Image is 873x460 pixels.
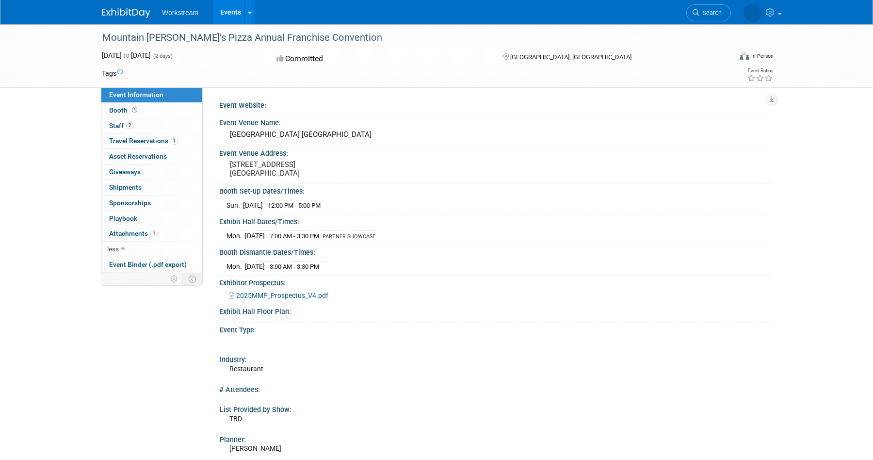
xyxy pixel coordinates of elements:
[162,9,198,16] span: Workstream
[101,149,202,164] a: Asset Reservations
[102,8,150,18] img: ExhibitDay
[220,432,767,444] div: Planner:
[101,257,202,272] a: Event Binder (.pdf export)
[219,245,771,257] div: Booth Dismantle Dates/Times:
[220,323,767,335] div: Event Type:
[510,53,631,61] span: [GEOGRAPHIC_DATA], [GEOGRAPHIC_DATA]
[122,51,131,59] span: to
[101,196,202,211] a: Sponsorships
[220,352,767,364] div: Industry:
[109,168,141,176] span: Giveaways
[219,98,771,110] div: Event Website:
[101,164,202,180] a: Giveaways
[101,87,202,102] a: Event Information
[109,137,178,145] span: Travel Reservations
[126,122,133,129] span: 2
[101,242,202,257] a: less
[229,365,263,373] span: Restaurant
[226,231,245,241] td: Mon.
[152,53,173,59] span: (2 days)
[243,200,263,211] td: [DATE]
[230,160,438,178] pre: [STREET_ADDRESS] [GEOGRAPHIC_DATA]
[229,444,281,452] span: [PERSON_NAME]
[101,180,202,195] a: Shipments
[245,231,265,241] td: [DATE]
[699,9,722,16] span: Search
[229,415,242,423] span: TBD
[219,276,771,288] div: Exhibitor Prospectus:
[101,211,202,226] a: Playbook
[747,68,773,73] div: Event Rating
[183,273,203,285] td: Toggle Event Tabs
[686,4,731,21] a: Search
[219,184,771,196] div: Booth Set-up Dates/Times:
[166,273,183,285] td: Personalize Event Tab Strip
[109,91,163,99] span: Event Information
[219,382,771,394] div: # Attendees:
[274,50,488,67] div: Committed
[171,137,178,145] span: 1
[101,226,202,241] a: Attachments1
[226,127,764,142] div: [GEOGRAPHIC_DATA] [GEOGRAPHIC_DATA]
[744,3,762,22] img: Josh Lu
[220,402,767,414] div: List Provided by Show:
[270,232,319,240] span: 7:00 AM - 3:30 PM
[109,230,158,237] span: Attachments
[101,133,202,148] a: Travel Reservations1
[109,183,142,191] span: Shipments
[150,230,158,237] span: 1
[109,199,151,207] span: Sponsorships
[102,68,123,78] td: Tags
[323,233,375,240] span: PARTNER SHOWCASE
[226,200,243,211] td: Sun.
[101,118,202,133] a: Staff2
[99,29,716,47] div: Mountain [PERSON_NAME]’s Pizza Annual Franchise Convention
[245,262,265,272] td: [DATE]
[229,292,328,299] a: 2025MMP_Prospectus_V4.pdf
[219,115,771,128] div: Event Venue Name:
[674,50,774,65] div: Event Format
[270,263,319,270] span: 3:00 AM - 3:30 PM
[226,262,245,272] td: Mon.
[102,51,151,59] span: [DATE] [DATE]
[109,106,139,114] span: Booth
[109,122,133,130] span: Staff
[219,214,771,227] div: Exhibit Hall Dates/Times:
[236,292,328,299] span: 2025MMP_Prospectus_V4.pdf
[109,261,187,268] span: Event Binder (.pdf export)
[101,103,202,118] a: Booth
[268,202,321,209] span: 12:00 PM - 5:00 PM
[109,152,167,160] span: Asset Reservations
[751,52,774,60] div: In-Person
[219,146,771,158] div: Event Venue Address:
[130,106,139,114] span: Booth not reserved yet
[740,52,749,60] img: Format-Inperson.png
[109,214,137,222] span: Playbook
[219,304,771,316] div: Exhibit Hall Floor Plan:
[107,245,119,253] span: less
